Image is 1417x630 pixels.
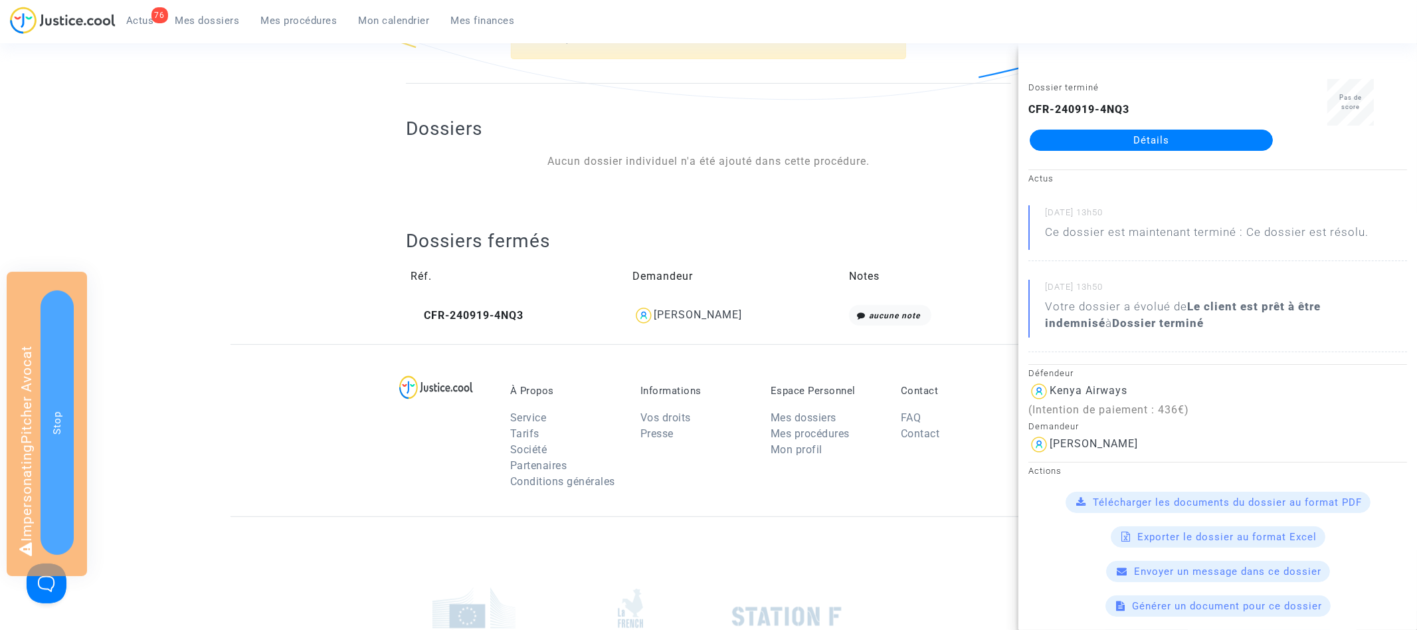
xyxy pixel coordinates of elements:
a: Détails [1030,130,1273,151]
small: Actus [1028,173,1054,183]
small: Demandeur [1028,421,1079,431]
a: Conditions générales [510,475,615,488]
b: CFR-240919-4NQ3 [1028,103,1129,116]
div: Kenya Airways [1050,384,1127,397]
div: [PERSON_NAME] [1050,437,1138,450]
button: Stop [41,290,74,555]
p: Ce dossier est maintenant terminé : Ce dossier est résolu. [1045,224,1369,247]
a: Service [510,411,547,424]
p: À Propos [510,385,620,397]
div: Impersonating [7,272,87,576]
img: stationf.png [732,607,842,627]
span: Envoyer un message dans ce dossier [1135,566,1322,577]
a: Tarifs [510,427,539,440]
small: [DATE] 13h50 [1045,281,1407,298]
img: icon-user.svg [1028,434,1050,455]
span: Stop [51,411,63,434]
span: CFR-240919-4NQ3 [411,309,523,322]
span: Mon calendrier [359,15,430,27]
a: FAQ [901,411,921,424]
td: Notes [844,253,1011,300]
span: Générer un document pour ce dossier [1133,600,1323,612]
span: Mes dossiers [175,15,240,27]
a: Mes procédures [771,427,850,440]
a: Mes dossiers [165,11,250,31]
small: Dossier terminé [1028,82,1099,92]
h2: Dossiers fermés [406,229,550,253]
img: icon-user.svg [1028,381,1050,402]
a: Mon calendrier [348,11,440,31]
small: Défendeur [1028,368,1074,378]
span: Exporter le dossier au format Excel [1138,531,1317,543]
a: Mes procédures [250,11,348,31]
a: Contact [901,427,940,440]
img: icon-user.svg [633,305,654,326]
span: Mes finances [451,15,515,27]
span: Télécharger les documents du dossier au format PDF [1093,496,1363,508]
img: jc-logo.svg [10,7,116,34]
div: Aucun dossier individuel n'a été ajouté dans cette procédure. [419,154,998,169]
td: Demandeur [628,253,844,300]
img: logo-lg.svg [399,375,473,399]
div: 76 [151,7,168,23]
i: aucune note [869,311,920,320]
a: Mes dossiers [771,411,836,424]
span: Mes procédures [261,15,337,27]
iframe: Help Scout Beacon - Open [27,564,66,603]
p: Espace Personnel [771,385,881,397]
span: Actus [126,15,154,27]
div: Votre dossier a évolué de à [1045,298,1407,332]
div: [PERSON_NAME] [654,308,743,321]
a: Partenaires [510,459,567,472]
a: Mon profil [771,443,822,456]
a: 76Actus [116,11,165,31]
a: Société [510,443,547,456]
td: Réf. [406,253,628,300]
small: Actions [1028,466,1062,476]
a: Mes finances [440,11,525,31]
span: Pas de score [1339,94,1362,110]
p: Informations [640,385,751,397]
p: Contact [901,385,1011,397]
a: Vos droits [640,411,691,424]
small: [DATE] 13h50 [1045,207,1407,224]
span: (Intention de paiement : 436€) [1028,403,1189,416]
h2: Dossiers [406,117,482,140]
a: Presse [640,427,674,440]
b: Dossier terminé [1112,316,1204,330]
